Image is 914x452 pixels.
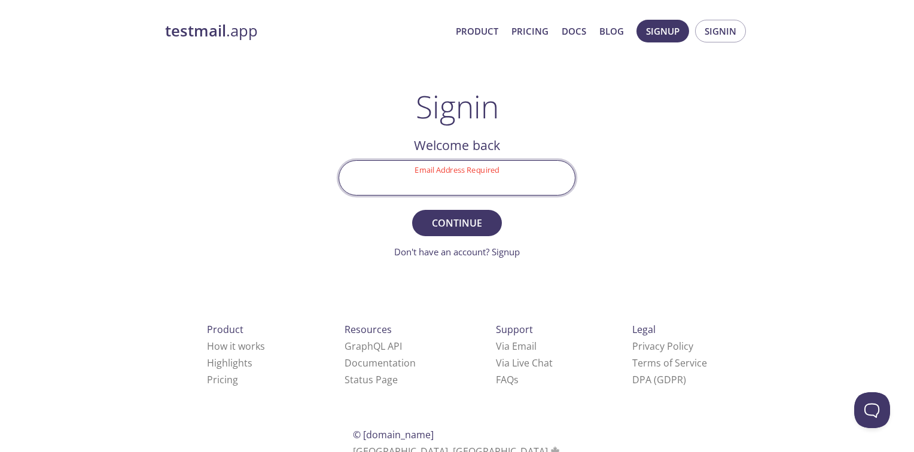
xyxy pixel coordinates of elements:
iframe: Help Scout Beacon - Open [854,392,890,428]
span: Support [496,323,533,336]
button: Signup [636,20,689,42]
a: Pricing [511,23,549,39]
span: Product [207,323,243,336]
h2: Welcome back [339,135,575,155]
span: Continue [425,215,489,231]
span: Resources [345,323,392,336]
span: Legal [632,323,656,336]
a: Status Page [345,373,398,386]
a: Terms of Service [632,356,707,369]
a: GraphQL API [345,340,402,353]
a: Product [456,23,498,39]
a: Via Email [496,340,537,353]
a: Privacy Policy [632,340,693,353]
a: Documentation [345,356,416,369]
span: Signup [646,23,680,39]
a: Don't have an account? Signup [394,246,520,258]
a: FAQ [496,373,519,386]
a: Blog [599,23,624,39]
span: © [DOMAIN_NAME] [353,428,434,441]
strong: testmail [165,20,226,41]
a: Via Live Chat [496,356,553,369]
a: DPA (GDPR) [632,373,686,386]
h1: Signin [416,88,499,124]
span: s [514,373,519,386]
a: Pricing [207,373,238,386]
a: testmail.app [165,21,446,41]
span: Signin [705,23,736,39]
a: Docs [562,23,586,39]
a: How it works [207,340,265,353]
a: Highlights [207,356,252,369]
button: Continue [412,210,502,236]
button: Signin [695,20,746,42]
